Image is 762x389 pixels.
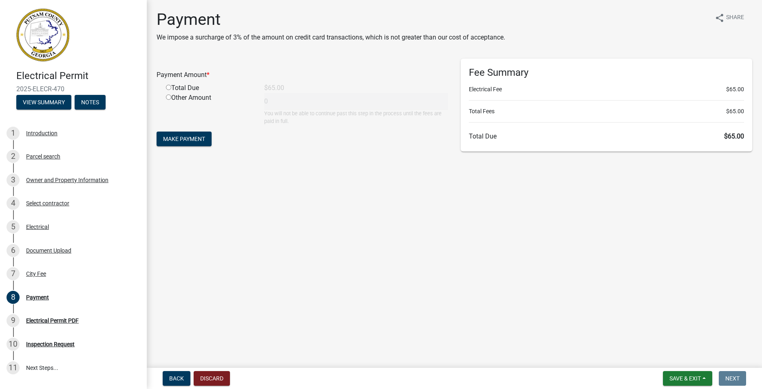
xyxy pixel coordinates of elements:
div: 1 [7,127,20,140]
div: Payment [26,294,49,300]
span: Share [726,13,744,23]
div: City Fee [26,271,46,277]
span: 2025-ELECR-470 [16,85,130,93]
div: Owner and Property Information [26,177,108,183]
div: Payment Amount [150,70,455,80]
h4: Electrical Permit [16,70,140,82]
div: Document Upload [26,248,71,253]
div: Electrical [26,224,49,230]
div: 10 [7,338,20,351]
img: Putnam County, Georgia [16,9,69,62]
div: Inspection Request [26,341,75,347]
h6: Total Due [469,132,744,140]
div: Total Due [160,83,258,93]
wm-modal-confirm: Notes [75,99,106,106]
div: 2 [7,150,20,163]
button: Notes [75,95,106,110]
h6: Fee Summary [469,67,744,79]
button: Save & Exit [663,371,712,386]
div: Select contractor [26,200,69,206]
span: $65.00 [726,85,744,94]
div: Parcel search [26,154,60,159]
li: Electrical Fee [469,85,744,94]
span: Next [725,375,740,382]
span: Save & Exit [669,375,701,382]
div: 8 [7,291,20,304]
button: View Summary [16,95,71,110]
div: 5 [7,220,20,233]
button: Make Payment [157,132,212,146]
span: Back [169,375,184,382]
i: share [715,13,724,23]
div: 7 [7,267,20,280]
div: Other Amount [160,93,258,125]
div: Introduction [26,130,57,136]
div: 6 [7,244,20,257]
wm-modal-confirm: Summary [16,99,71,106]
button: Discard [194,371,230,386]
button: shareShare [708,10,751,26]
span: $65.00 [724,132,744,140]
span: $65.00 [726,107,744,116]
div: 11 [7,361,20,374]
p: We impose a surcharge of 3% of the amount on credit card transactions, which is not greater than ... [157,33,505,42]
div: 4 [7,197,20,210]
div: Electrical Permit PDF [26,318,79,323]
h1: Payment [157,10,505,29]
div: 9 [7,314,20,327]
li: Total Fees [469,107,744,116]
div: 3 [7,174,20,187]
button: Back [163,371,190,386]
span: Make Payment [163,136,205,142]
button: Next [719,371,746,386]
